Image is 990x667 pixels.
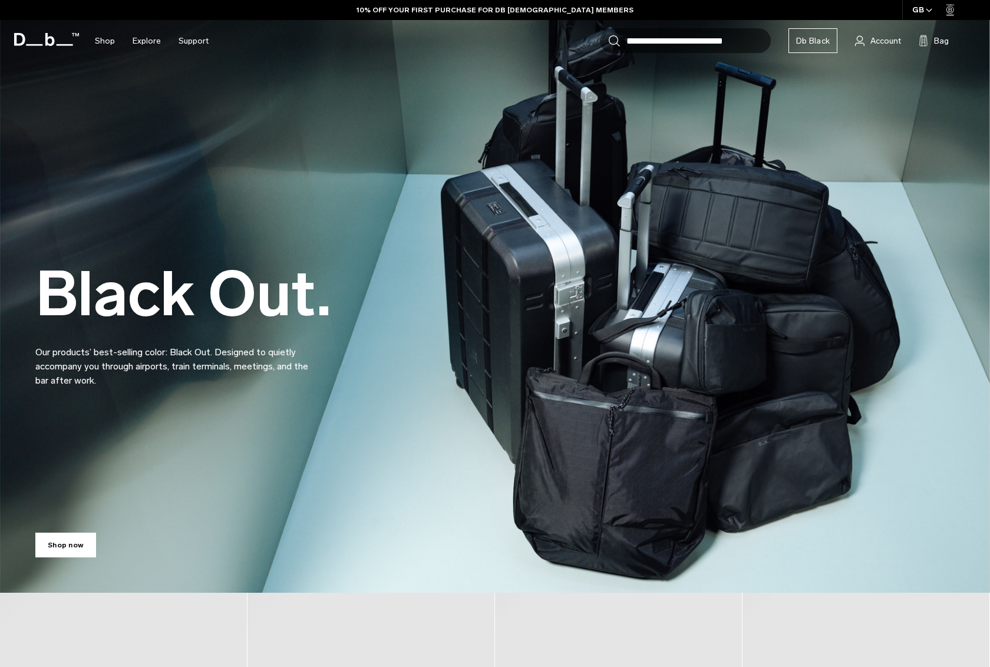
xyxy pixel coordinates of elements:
[35,263,331,325] h2: Black Out.
[86,20,217,62] nav: Main Navigation
[35,533,96,557] a: Shop now
[855,34,901,48] a: Account
[95,20,115,62] a: Shop
[133,20,161,62] a: Explore
[870,35,901,47] span: Account
[934,35,949,47] span: Bag
[35,331,318,388] p: Our products’ best-selling color: Black Out. Designed to quietly accompany you through airports, ...
[179,20,209,62] a: Support
[919,34,949,48] button: Bag
[357,5,633,15] a: 10% OFF YOUR FIRST PURCHASE FOR DB [DEMOGRAPHIC_DATA] MEMBERS
[788,28,837,53] a: Db Black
